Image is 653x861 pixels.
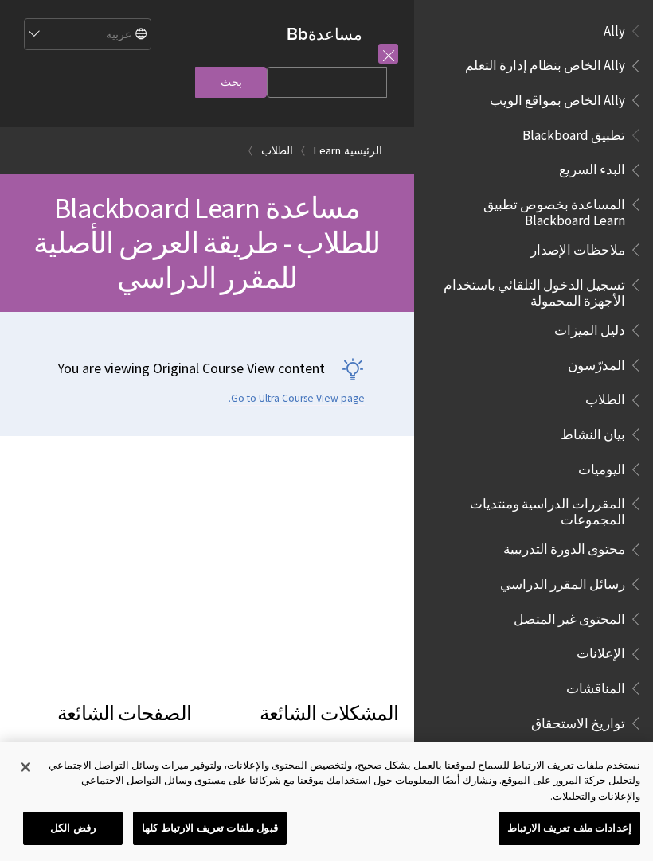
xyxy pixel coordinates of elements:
span: الطلاب [585,387,625,408]
iframe: Blackboard Learn Help Center [16,468,398,683]
button: رفض الكل [23,812,123,845]
button: قبول ملفات تعريف الارتباط كلها [133,812,287,845]
span: الإعلانات [577,641,625,662]
a: مساعدةBb [287,24,362,44]
input: بحث [195,67,267,98]
span: المناقشات [566,675,625,696]
span: Ally الخاص بمواقع الويب [490,87,625,108]
span: المقررات الدراسية ومنتديات المجموعات [433,490,625,528]
nav: Book outline for Anthology Ally Help [424,18,643,114]
span: بيان النشاط [561,421,625,442]
a: Go to Ultra Course View page. [229,392,365,406]
div: نستخدم ملفات تعريف الارتباط للسماح لموقعنا بالعمل بشكل صحيح، ولتخصيص المحتوى والإعلانات، ولتوفير ... [45,758,640,805]
span: رسائل المقرر الدراسي [500,571,625,592]
span: تواريخ الاستحقاق [531,710,625,731]
a: الطلاب [261,141,293,161]
span: اليوميات [578,456,625,477]
span: ملاحظات الإصدار [530,236,625,258]
span: المحتوى غير المتصل [514,606,625,627]
span: المساعدة بخصوص تطبيق Blackboard Learn [433,191,625,228]
span: المدرّسون [568,352,625,373]
span: تسجيل الدخول التلقائي باستخدام الأجهزة المحمولة [433,271,625,309]
p: You are viewing Original Course View content [16,358,365,378]
span: البدء السريع [559,157,625,178]
span: Ally الخاص بنظام إدارة التعلم [465,53,625,74]
button: إعدادات ملف تعريف الارتباط [499,812,640,845]
a: Learn [314,141,341,161]
h3: الصفحات الشائعة [16,699,191,746]
a: الرئيسية [344,141,382,161]
span: تطبيق Blackboard [522,122,625,143]
h3: المشكلات الشائعة [207,699,398,746]
strong: Bb [287,24,308,45]
span: Ally [604,18,625,39]
span: دليل الميزات [554,317,625,338]
span: محتوى الدورة التدريبية [503,536,625,558]
button: إغلاق [8,750,43,785]
span: مساعدة Blackboard Learn للطلاب - طريقة العرض الأصلية للمقرر الدراسي [33,189,380,296]
select: Site Language Selector [23,19,151,51]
